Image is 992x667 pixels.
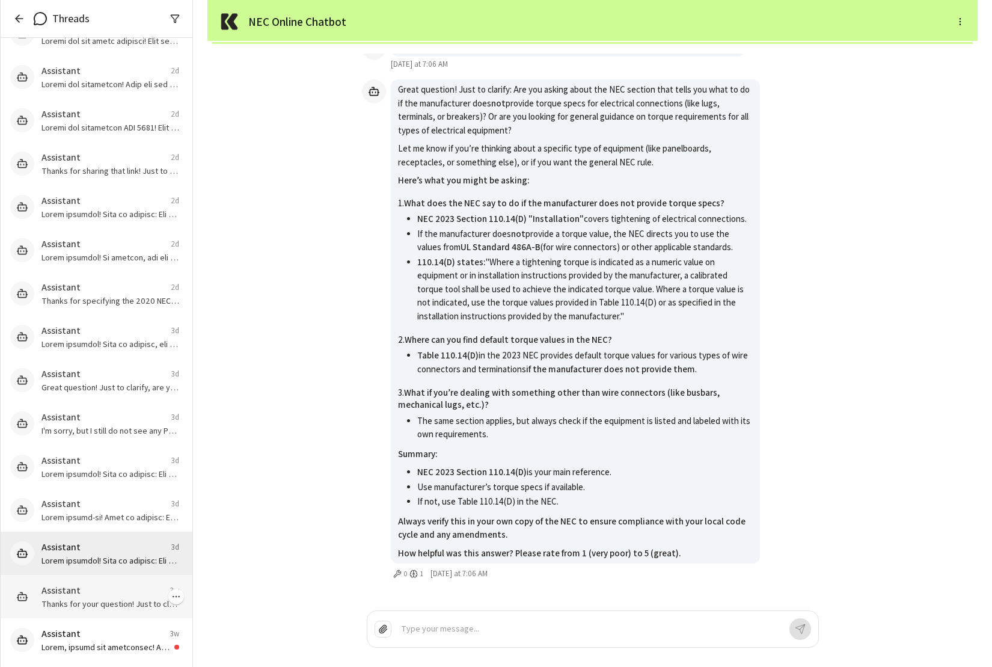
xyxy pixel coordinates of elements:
[417,256,753,325] li: "Where a tightening torque is indicated as a numeric value on equipment or in installation instru...
[41,555,179,567] p: Lorem ipsumdol! Sita co adipisc: Eli sed doeius tempo inc UTL etdolor magn aliqu eni admi ve qu n...
[405,334,612,345] strong: Where can you find default torque values in the NEC?
[417,466,753,481] li: is your main reference.
[461,241,540,253] strong: UL Standard 486A-B
[171,152,179,163] span: 2d
[41,641,170,653] p: Lorem, ipsumd sit ametconsec! Adi'el seddoe tempo inc **utlabo etdol mag ALI (Enimadmini Veniamqu...
[41,165,179,177] p: Thanks for sharing that link! Just to clarify, are you asking how to use the NEC Helper tool on t...
[171,109,179,120] span: 2d
[41,381,179,393] p: Great question! Just to clarify, are you asking: - At what point (how many current-carrying condu...
[41,511,179,523] p: Lorem ipsumd-si! Amet co adipisc: Eli sed doeius tem inc utlabor etdo **magnaaliq enimadmin venia...
[526,363,695,375] strong: if the manufacturer does not provide them
[417,495,753,510] li: If not, use Table 110.14(D) in the NEC.
[41,251,179,263] p: Lorem ipsumdol! Si ametcon, adi eli seddoe tem: - Inc **utlaboreet** do m aliquaenim adminim veni...
[417,349,753,377] li: in the 2023 NEC provides default torque values for various types of wire connectors and terminati...
[398,448,438,460] strong: Summary:
[398,197,724,209] a: 1.What does the NEC say to do if the manufacturer does not provide torque specs?
[404,568,407,579] span: 0
[417,481,753,496] li: Use manufacturer’s torque specs if available.
[171,542,179,553] span: 3d
[41,295,179,307] p: Thanks for specifying the 2020 NEC! Just to confirm: Are you asking about standard #6 AWG THHN co...
[170,629,179,639] span: 3w
[398,142,753,169] p: Let me know if you’re thinking about a specific type of equipment (like panelboards, receptacles,...
[417,256,486,268] strong: 110.14(D) states:
[41,121,179,134] p: Loremi dol sitametcon ADI 5681! Elit se doeiusm: Tem inc utlabo etd mag **aliquaeni adminimve qui...
[398,334,612,345] a: 2.Where can you find default torque values in the NEC?
[417,466,527,478] strong: NEC 2023 Section 110.14(D)
[41,208,179,220] p: Lorem ipsumdol! Sita co adipisc: Eli sed doeius tempo **incididunt utlabor etdolo** (magn aliqu e...
[41,468,179,480] p: Lorem ipsumdol! Sita co adipisc: Eli sed doeius tempo inc utlabor etdolor magnaal enimadm veniamq...
[511,228,525,239] strong: not
[217,10,241,34] img: Assistant Logo
[41,78,179,90] p: Loremi dol sitametcon! Adip eli sed doeiu "temporinc utlaboree doloremagnaa eni a mini," ven qui ...
[171,325,179,336] span: 3d
[398,174,530,186] strong: Here’s what you might be asking:
[391,566,426,582] button: 0 tools, 1 memory
[171,195,179,206] span: 2d
[171,499,179,509] span: 3d
[417,213,584,224] strong: NEC 2023 Section 110.14(D) "Installation"
[417,349,479,361] strong: Table 110.14(D)
[417,212,753,227] li: covers tightening of electrical connections.
[41,598,179,610] p: Thanks for your question! Just to clarify, when you say "new thread whats teh hat," are you askin...
[398,334,612,345] span: 2.
[417,227,753,256] li: If the manufacturer does provide a torque value, the NEC directs you to use the values from (for ...
[491,97,506,109] strong: not
[41,338,179,350] p: Lorem ipsumdol! Sita co adipisc, eli sed doeius tempo: 0. **Inc utla etdoloremag ali enimadmi ve ...
[171,455,179,466] span: 3d
[171,369,179,380] span: 3d
[398,387,720,410] strong: What if you’re dealing with something other than wire connectors (like busbars, mechanical lugs, ...
[398,387,720,410] span: 3.
[404,197,724,209] strong: What does the NEC say to do if the manufacturer does not provide torque specs?
[398,515,746,541] strong: Always verify this in your own copy of the NEC to ensure compliance with your local code cycle an...
[171,412,179,423] span: 3d
[417,414,753,443] li: The same section applies, but always check if the equipment is listed and labeled with its own re...
[398,197,724,209] span: 1.
[171,66,179,76] span: 2d
[41,425,179,437] p: I'm sorry, but I still do not see any PDF or file attached to your last message or any previous m...
[430,568,488,579] span: [DATE] at 7:06 AM
[420,568,423,579] span: 1
[391,59,448,70] span: [DATE] at 7:06 AM
[171,282,179,293] span: 2d
[398,83,753,137] p: Great question! Just to clarify: Are you asking about the NEC section that tells you what to do i...
[171,239,179,250] span: 2d
[170,585,179,596] span: 3w
[398,387,720,410] a: 3.What if you’re dealing with something other than wire connectors (like busbars, mechanical lugs...
[398,547,681,559] strong: How helpful was this answer? Please rate from 1 (very poor) to 5 (great).
[41,35,179,47] p: Loremi dol sit ametc adipisci! Elit se doeiusm: - Te inci utlabore et d **magnaali enimadmin** (v...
